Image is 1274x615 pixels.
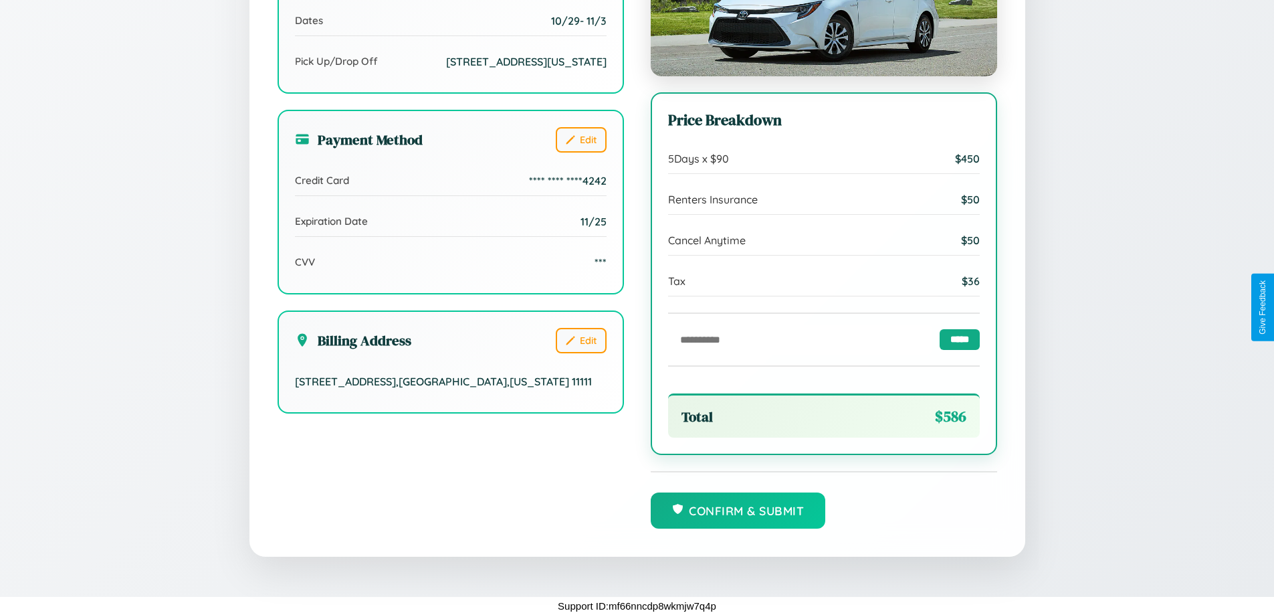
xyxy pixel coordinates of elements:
span: $ 36 [962,274,980,288]
span: 11/25 [580,215,607,228]
h3: Price Breakdown [668,110,980,130]
span: Pick Up/Drop Off [295,55,378,68]
button: Edit [556,328,607,353]
button: Confirm & Submit [651,493,826,529]
span: Total [681,407,713,426]
h3: Payment Method [295,130,423,149]
span: 5 Days x $ 90 [668,152,729,165]
span: $ 50 [961,234,980,247]
span: CVV [295,256,315,268]
span: Expiration Date [295,215,368,228]
button: Edit [556,127,607,153]
span: [STREET_ADDRESS][US_STATE] [446,55,607,68]
span: 10 / 29 - 11 / 3 [551,14,607,27]
span: Credit Card [295,174,349,187]
span: Tax [668,274,685,288]
p: Support ID: mf66nncdp8wkmjw7q4p [558,597,716,615]
h3: Billing Address [295,331,411,350]
span: Renters Insurance [668,193,758,206]
span: $ 586 [935,406,966,427]
div: Give Feedback [1258,280,1267,335]
span: $ 50 [961,193,980,206]
span: $ 450 [955,152,980,165]
span: [STREET_ADDRESS] , [GEOGRAPHIC_DATA] , [US_STATE] 11111 [295,375,592,388]
span: Dates [295,14,323,27]
span: Cancel Anytime [668,234,746,247]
